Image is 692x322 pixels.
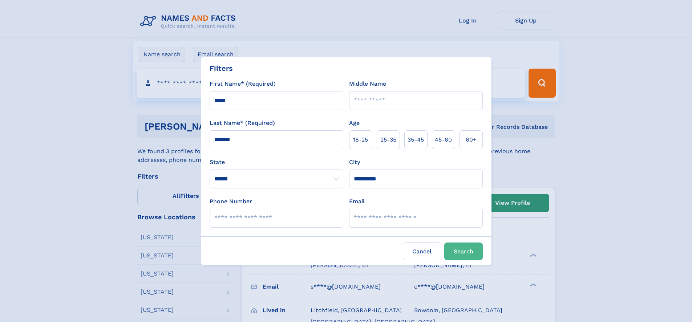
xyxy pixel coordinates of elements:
span: 35‑45 [408,135,424,144]
label: State [210,158,343,167]
label: Age [349,119,360,127]
label: First Name* (Required) [210,80,276,88]
div: Filters [210,63,233,74]
label: Last Name* (Required) [210,119,275,127]
label: City [349,158,360,167]
button: Search [444,242,483,260]
span: 25‑35 [380,135,396,144]
span: 45‑60 [435,135,452,144]
span: 18‑25 [353,135,368,144]
label: Phone Number [210,197,252,206]
label: Cancel [403,242,441,260]
label: Middle Name [349,80,386,88]
span: 60+ [466,135,477,144]
label: Email [349,197,365,206]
